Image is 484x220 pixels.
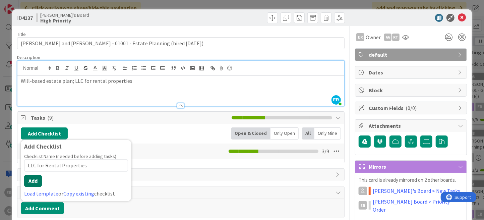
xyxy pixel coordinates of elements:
[24,144,128,150] div: Add Checklist
[63,190,94,197] a: Copy existing
[359,176,463,184] p: This card is already mirrored on 2 other boards.
[17,14,33,22] span: ID
[369,86,455,94] span: Block
[21,202,64,214] button: Add Comment
[40,12,89,18] span: [PERSON_NAME]'s Board
[31,171,332,179] span: Links
[369,68,455,76] span: Dates
[369,104,455,112] span: Custom Fields
[22,14,33,21] b: 4137
[270,127,299,140] div: Only Open
[384,34,391,41] div: AA
[356,33,364,41] div: ER
[14,1,31,9] span: Support
[31,188,332,197] span: Comments
[31,114,228,122] span: Tasks
[331,95,341,105] span: ER
[369,163,455,171] span: Mirrors
[322,147,329,155] span: 3 / 9
[369,51,455,59] span: default
[369,122,455,130] span: Attachments
[21,127,68,140] button: Add Checklist
[24,190,58,197] a: Load template
[17,37,345,49] input: type card name here...
[17,54,40,60] span: Description
[24,190,128,198] div: or checklist
[392,34,400,41] div: RT
[373,198,463,214] a: [PERSON_NAME] Board > Priority Order
[366,33,381,41] span: Owner
[40,18,89,23] b: High Priority
[24,175,42,187] button: Add
[231,127,270,140] div: Open & Closed
[17,31,26,37] label: Title
[47,114,54,121] span: ( 9 )
[302,127,314,140] div: All
[21,77,341,85] p: Will-based estate plan; LLC for rental properties
[24,154,116,160] label: Checklist Name (needed before adding tasks)
[406,105,417,111] span: ( 0/0 )
[314,127,341,140] div: Only Mine
[359,201,367,210] div: ER
[373,187,460,195] a: [PERSON_NAME]'s Board > New Tasks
